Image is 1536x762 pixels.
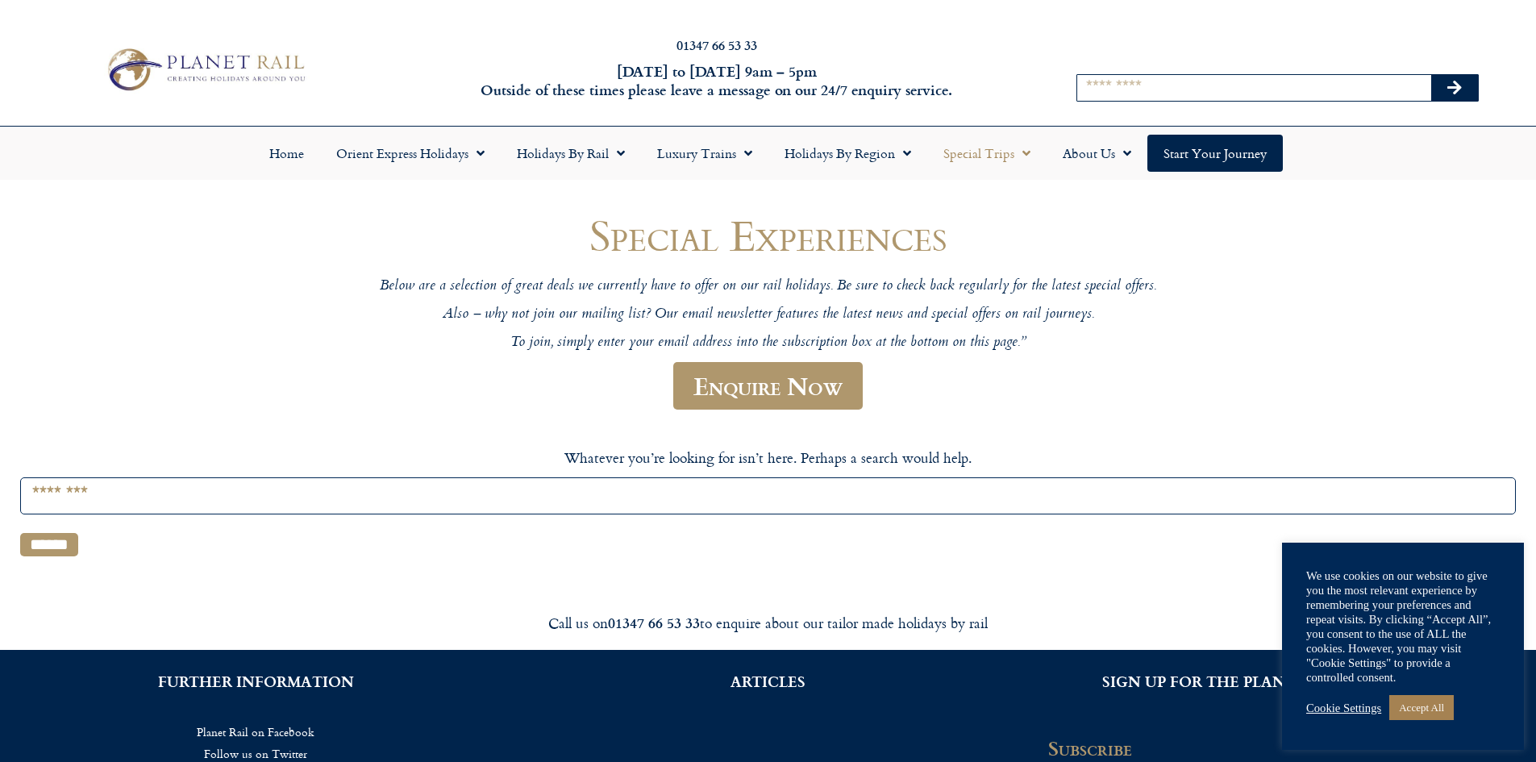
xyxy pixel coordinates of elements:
[317,614,1220,632] div: Call us on to enquire about our tailor made holidays by rail
[676,35,757,54] a: 01347 66 53 33
[1306,701,1381,715] a: Cookie Settings
[1147,135,1283,172] a: Start your Journey
[253,135,320,172] a: Home
[1048,674,1512,689] h2: SIGN UP FOR THE PLANET RAIL NEWSLETTER
[673,362,863,410] a: Enquire Now
[641,135,768,172] a: Luxury Trains
[536,674,1000,689] h2: ARTICLES
[608,612,700,633] strong: 01347 66 53 33
[1306,568,1500,685] div: We use cookies on our website to give you the most relevant experience by remembering your prefer...
[1047,135,1147,172] a: About Us
[1431,75,1478,101] button: Search
[24,674,488,689] h2: FURTHER INFORMATION
[285,211,1252,259] h1: Special Experiences
[8,135,1528,172] nav: Menu
[285,277,1252,296] p: Below are a selection of great deals we currently have to offer on our rail holidays. Be sure to ...
[24,721,488,743] a: Planet Rail on Facebook
[99,44,310,95] img: Planet Rail Train Holidays Logo
[501,135,641,172] a: Holidays by Rail
[285,306,1252,324] p: Also – why not join our mailing list? Our email newsletter features the latest news and special o...
[1048,737,1298,760] h2: Subscribe
[927,135,1047,172] a: Special Trips
[1389,695,1454,720] a: Accept All
[768,135,927,172] a: Holidays by Region
[320,135,501,172] a: Orient Express Holidays
[414,62,1020,100] h6: [DATE] to [DATE] 9am – 5pm Outside of these times please leave a message on our 24/7 enquiry serv...
[285,334,1252,352] p: To join, simply enter your email address into the subscription box at the bottom on this page.”
[20,448,1516,468] p: Whatever you’re looking for isn’t here. Perhaps a search would help.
